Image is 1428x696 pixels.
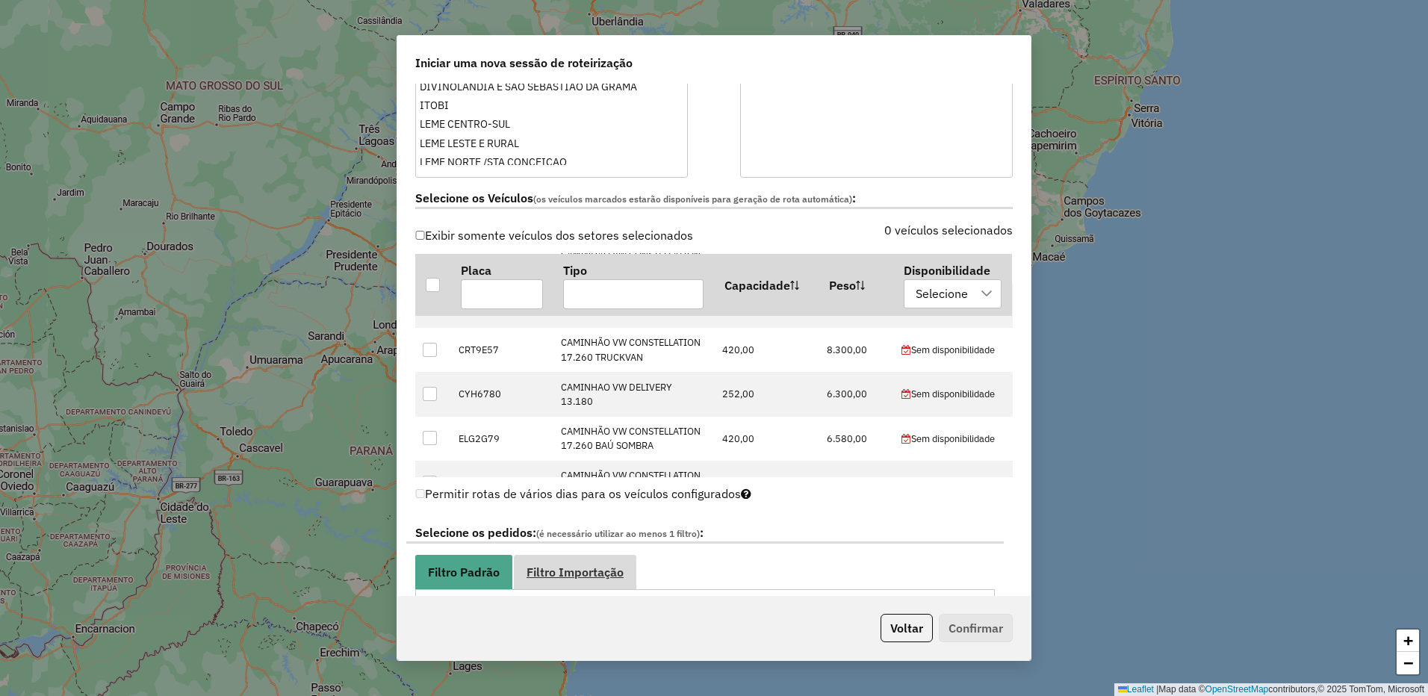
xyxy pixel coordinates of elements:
div: DIVINOLANDIA E SAO SEBASTIAO DA GRAMA [420,79,683,95]
i: Selecione pelo menos um veículo [741,488,751,500]
th: Capacidade [714,253,819,315]
div: Selecione [910,279,973,308]
div: Sem disponibilidade [901,476,1005,490]
td: EOB1F36 [450,461,553,505]
td: CAMINHAO VW DELIVERY 13.180 [553,372,714,416]
span: (os veículos marcados estarão disponíveis para geração de rota automática) [533,193,852,205]
div: LEME CENTRO-SUL [420,116,683,132]
span: Filtro Importação [527,566,624,578]
input: Permitir rotas de vários dias para os veículos configurados [415,489,425,499]
label: Permitir rotas de vários dias para os veículos configurados [415,479,751,508]
i: 'Roteirizador.NaoPossuiAgenda' | translate [901,346,911,355]
a: OpenStreetMap [1205,684,1269,695]
td: CYH6780 [450,372,553,416]
td: CAMINHÃO VW CONSTELLATION 17.260 TRUCKVAN [553,328,714,372]
th: Placa [450,253,553,315]
td: 420,00 [714,417,819,461]
td: 420,00 [714,328,819,372]
div: LEME LESTE E RURAL [420,136,683,152]
div: Sem disponibilidade [901,387,1005,401]
div: Map data © contributors,© 2025 TomTom, Microsoft [1114,683,1428,696]
td: 6.300,00 [819,372,893,416]
span: + [1403,631,1413,650]
td: CAMINHÃO VW CONSTELLATION 17.260 BAÚ SOMBRA [553,417,714,461]
th: Tipo [553,253,714,315]
td: 6.580,00 [819,417,893,461]
a: Zoom out [1397,652,1419,674]
td: 7.150,00 [819,461,893,505]
label: Selecione os Veículos : [415,189,1013,209]
td: CAMINHÃO VW CONSTELLATION 17.260 FACCHINI [553,461,714,505]
label: Exibir somente veículos dos setores selecionados [415,221,693,249]
label: Selecione os pedidos: : [406,523,1004,544]
span: | [1156,684,1158,695]
span: Filtro Padrão [428,566,500,578]
td: 420,00 [714,461,819,505]
a: Leaflet [1118,684,1154,695]
td: 8.300,00 [819,328,893,372]
span: − [1403,653,1413,672]
div: Sem disponibilidade [901,343,1005,357]
i: 'Roteirizador.NaoPossuiAgenda' | translate [901,390,911,400]
input: Exibir somente veículos dos setores selecionados [415,231,425,240]
i: 'Roteirizador.NaoPossuiAgenda' | translate [901,435,911,444]
label: 0 veículos selecionados [884,221,1013,239]
div: ITOBI [420,98,683,114]
th: Disponibilidade [893,254,1012,315]
th: Peso [819,253,893,315]
button: Voltar [881,614,933,642]
a: Zoom in [1397,630,1419,652]
td: ELG2G79 [450,417,553,461]
div: Sem disponibilidade [901,432,1005,446]
td: 252,00 [714,372,819,416]
td: CRT9E57 [450,328,553,372]
span: (é necessário utilizar ao menos 1 filtro) [536,528,700,539]
div: LEME NORTE /STA CONCEICAO [420,155,683,170]
span: Iniciar uma nova sessão de roteirização [415,54,633,72]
